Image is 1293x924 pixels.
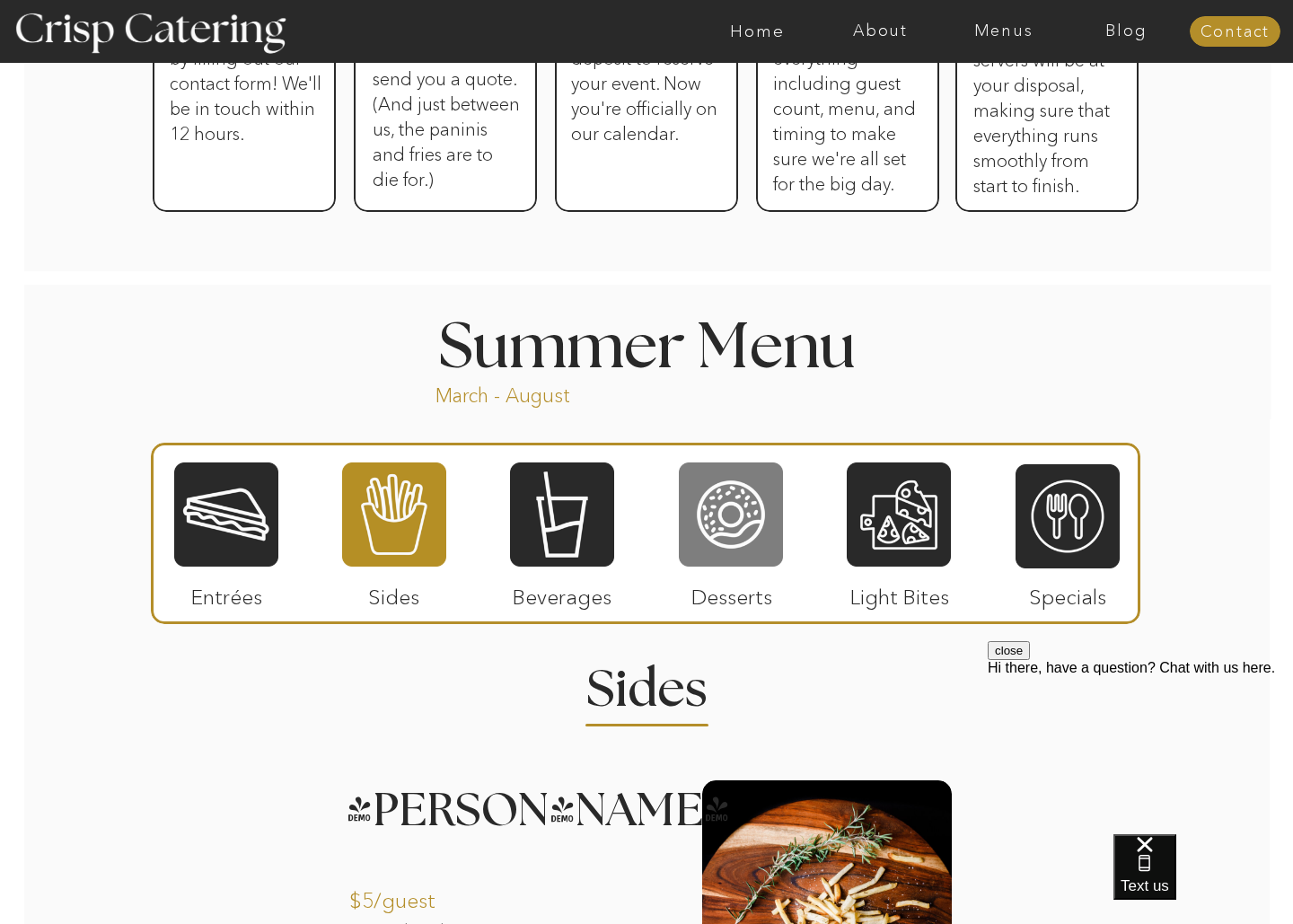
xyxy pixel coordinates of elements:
[1113,834,1293,924] iframe: podium webchat widget bubble
[559,664,734,700] h2: Sides
[988,641,1293,857] iframe: podium webchat widget prompt
[942,22,1065,40] a: Menus
[502,567,621,619] p: Beverages
[1190,23,1280,41] a: Contact
[840,567,959,619] p: Light Bites
[672,567,791,619] p: Desserts
[349,870,469,922] p: $5/guest
[346,788,676,810] h3: [PERSON_NAME]
[167,567,286,619] p: Entrées
[397,317,896,370] h1: Summer Menu
[1007,567,1127,619] p: Specials
[334,567,453,619] p: Sides
[435,383,682,403] p: March - August
[1065,22,1188,40] a: Blog
[696,22,819,40] a: Home
[819,22,942,40] a: About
